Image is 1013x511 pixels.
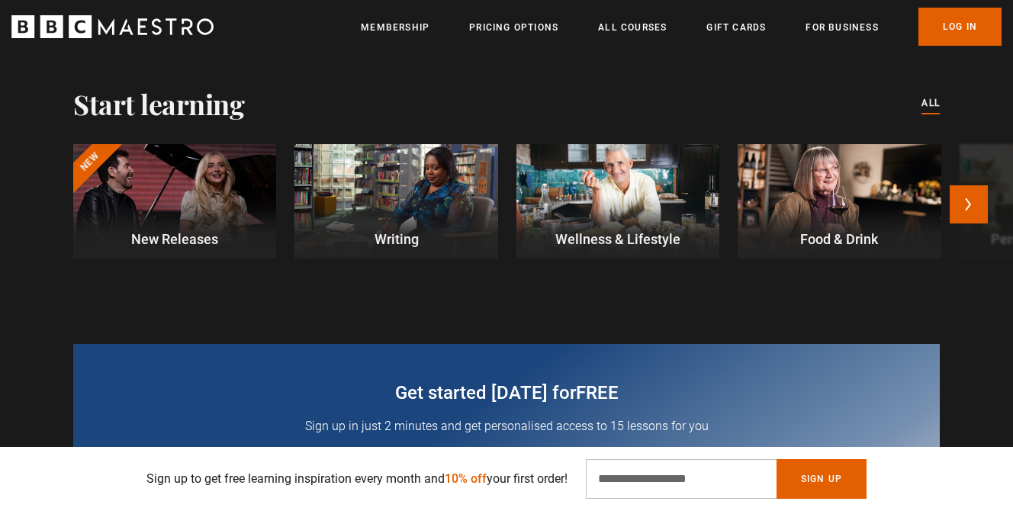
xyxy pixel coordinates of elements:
[469,20,558,35] a: Pricing Options
[806,20,878,35] a: For business
[516,229,719,249] p: Wellness & Lifestyle
[11,15,214,38] svg: BBC Maestro
[445,471,487,486] span: 10% off
[777,459,867,499] button: Sign Up
[110,417,903,435] p: Sign up in just 2 minutes and get personalised access to 15 lessons for you
[73,144,276,259] a: New New Releases
[361,8,1002,46] nav: Primary
[361,20,429,35] a: Membership
[576,382,619,403] span: free
[110,381,903,405] h2: Get started [DATE] for
[598,20,667,35] a: All Courses
[146,470,568,488] p: Sign up to get free learning inspiration every month and your first order!
[738,229,941,249] p: Food & Drink
[706,20,766,35] a: Gift Cards
[294,144,497,259] a: Writing
[918,8,1002,46] a: Log In
[738,144,941,259] a: Food & Drink
[294,229,497,249] p: Writing
[73,229,276,249] p: New Releases
[516,144,719,259] a: Wellness & Lifestyle
[921,95,940,112] a: All
[73,88,244,120] h2: Start learning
